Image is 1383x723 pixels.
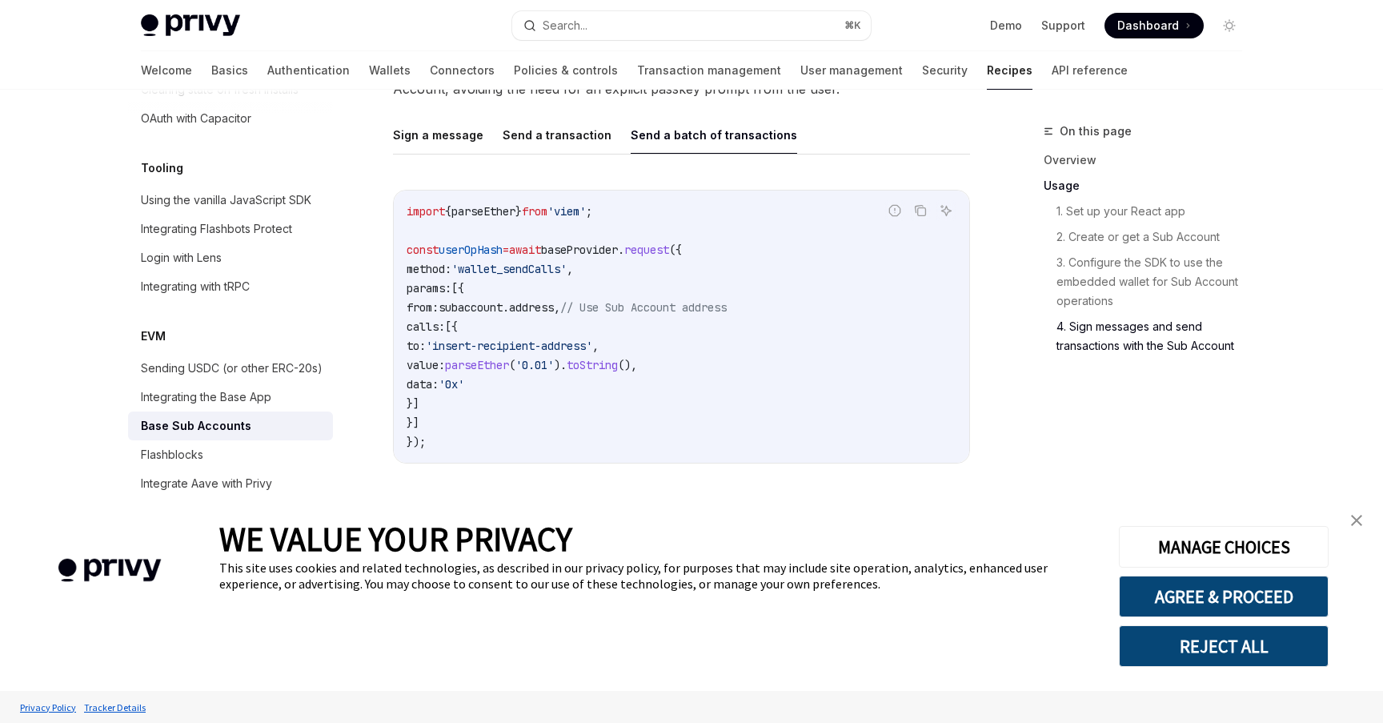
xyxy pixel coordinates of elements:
[141,445,203,464] div: Flashblocks
[514,51,618,90] a: Policies & controls
[407,262,451,276] span: method:
[560,300,727,315] span: // Use Sub Account address
[407,358,445,372] span: value:
[1056,199,1255,224] a: 1. Set up your React app
[407,281,451,295] span: params:
[219,560,1095,592] div: This site uses cookies and related technologies, as described in our privacy policy, for purposes...
[1117,18,1179,34] span: Dashboard
[141,219,292,239] div: Integrating Flashbots Protect
[844,19,861,32] span: ⌘ K
[407,396,419,411] span: }]
[141,248,222,267] div: Login with Lens
[407,416,419,430] span: }]
[800,51,903,90] a: User management
[128,104,333,133] a: OAuth with Capacitor
[509,300,554,315] span: address
[512,11,871,40] button: Search...⌘K
[567,262,573,276] span: ,
[141,159,183,178] h5: Tooling
[128,440,333,469] a: Flashblocks
[503,116,611,154] button: Send a transaction
[439,243,503,257] span: userOpHash
[1056,314,1255,359] a: 4. Sign messages and send transactions with the Sub Account
[910,200,931,221] button: Copy the contents from the code block
[922,51,968,90] a: Security
[624,243,669,257] span: request
[426,339,592,353] span: 'insert-recipient-address'
[884,200,905,221] button: Report incorrect code
[141,109,251,128] div: OAuth with Capacitor
[80,693,150,721] a: Tracker Details
[430,51,495,90] a: Connectors
[618,243,624,257] span: .
[141,474,272,493] div: Integrate Aave with Privy
[1041,18,1085,34] a: Support
[547,204,586,219] span: 'viem'
[637,51,781,90] a: Transaction management
[631,116,797,154] button: Send a batch of transactions
[141,359,323,378] div: Sending USDC (or other ERC-20s)
[1341,504,1373,536] a: close banner
[211,51,248,90] a: Basics
[141,277,250,296] div: Integrating with tRPC
[141,51,192,90] a: Welcome
[515,358,554,372] span: '0.01'
[522,204,547,219] span: from
[987,51,1032,90] a: Recipes
[128,243,333,272] a: Login with Lens
[586,204,592,219] span: ;
[592,339,599,353] span: ,
[141,388,271,407] div: Integrating the Base App
[1104,13,1204,38] a: Dashboard
[128,272,333,301] a: Integrating with tRPC
[141,327,166,346] h5: EVM
[503,300,509,315] span: .
[407,319,445,334] span: calls:
[24,536,195,605] img: company logo
[1056,250,1255,314] a: 3. Configure the SDK to use the embedded wallet for Sub Account operations
[543,16,587,35] div: Search...
[1060,122,1132,141] span: On this page
[407,300,439,315] span: from:
[451,262,567,276] span: 'wallet_sendCalls'
[990,18,1022,34] a: Demo
[567,358,618,372] span: toString
[451,281,464,295] span: [{
[509,243,541,257] span: await
[1052,51,1128,90] a: API reference
[407,377,439,392] span: data:
[128,215,333,243] a: Integrating Flashbots Protect
[1119,576,1329,617] button: AGREE & PROCEED
[1217,13,1242,38] button: Toggle dark mode
[541,243,618,257] span: baseProvider
[445,358,509,372] span: parseEther
[554,300,560,315] span: ,
[407,204,445,219] span: import
[128,354,333,383] a: Sending USDC (or other ERC-20s)
[503,243,509,257] span: =
[1056,224,1255,250] a: 2. Create or get a Sub Account
[669,243,682,257] span: ({
[1044,147,1255,173] a: Overview
[1044,173,1255,199] a: Usage
[16,693,80,721] a: Privacy Policy
[407,339,426,353] span: to:
[141,191,311,210] div: Using the vanilla JavaScript SDK
[1119,625,1329,667] button: REJECT ALL
[393,116,483,154] button: Sign a message
[369,51,411,90] a: Wallets
[509,358,515,372] span: (
[141,14,240,37] img: light logo
[219,518,572,560] span: WE VALUE YOUR PRIVACY
[407,435,426,449] span: });
[1351,515,1362,526] img: close banner
[128,186,333,215] a: Using the vanilla JavaScript SDK
[445,204,451,219] span: {
[128,412,333,440] a: Base Sub Accounts
[515,204,522,219] span: }
[554,358,567,372] span: ).
[451,204,515,219] span: parseEther
[618,358,637,372] span: (),
[128,469,333,498] a: Integrate Aave with Privy
[141,416,251,436] div: Base Sub Accounts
